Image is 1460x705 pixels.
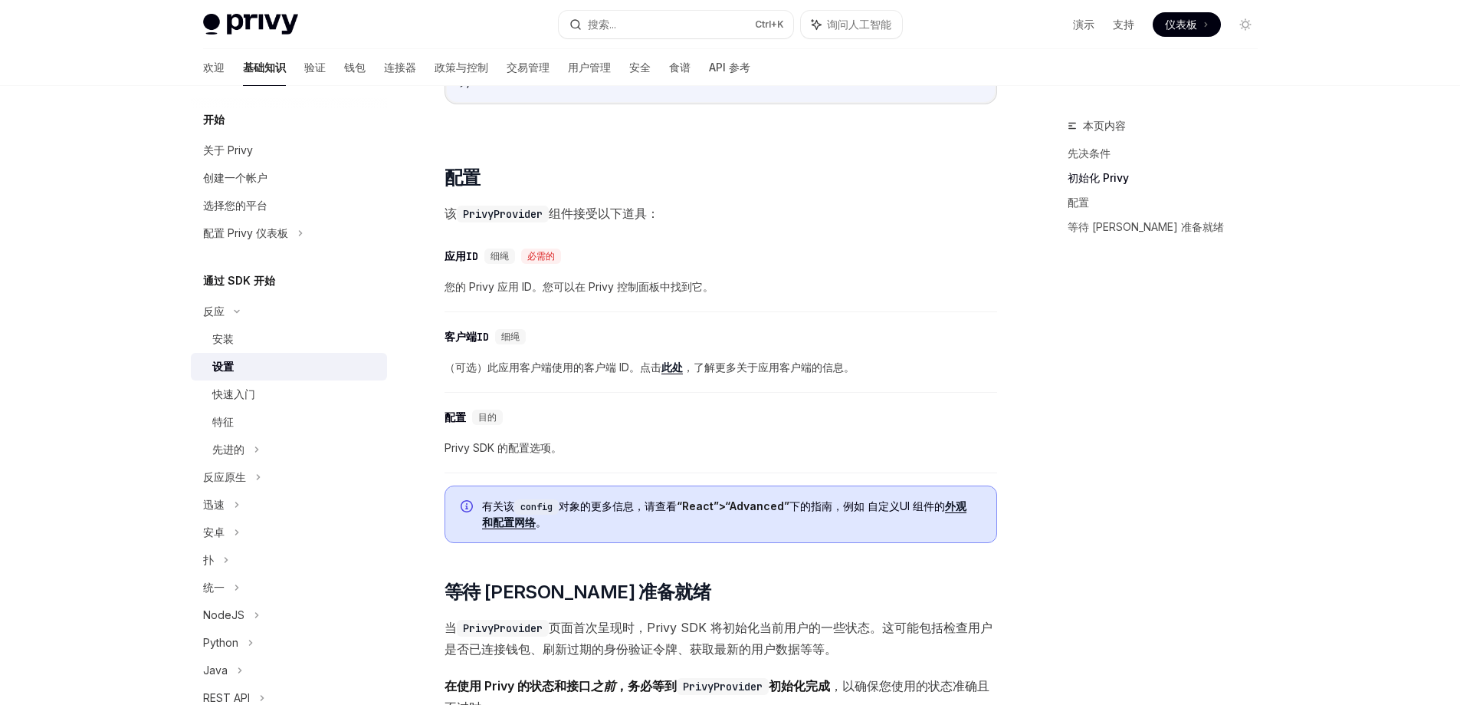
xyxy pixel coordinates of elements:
[493,516,536,529] a: 配置网络
[501,331,520,343] font: 细绳
[212,387,255,400] font: 快速入门
[457,620,549,637] code: PrivyProvider
[1113,17,1134,32] a: 支持
[384,61,416,74] font: 连接器
[203,691,250,704] font: REST API
[827,18,891,31] font: 询问人工智能
[203,226,288,239] font: 配置 Privy 仪表板
[203,525,225,539] font: 安卓
[445,361,661,374] font: （可选）此应用客户端使用的客户端 ID。点击
[1068,171,1129,184] font: 初始化 Privy
[1068,166,1270,190] a: 初始化 Privy
[514,499,559,515] code: config
[435,49,488,86] a: 政策与控制
[203,581,225,594] font: 统一
[203,305,225,318] font: 反应
[191,325,387,353] a: 安装
[191,192,387,219] a: 选择您的平台
[191,137,387,164] a: 关于 Privy
[445,249,478,263] font: 应用ID
[445,410,466,424] font: 配置
[588,18,616,31] font: 搜索...
[789,499,900,512] font: 下的指南，例如 自定义
[435,61,488,74] font: 政策与控制
[536,516,546,529] font: 。
[482,499,514,512] font: 有关该
[1165,18,1197,31] font: 仪表板
[1113,18,1134,31] font: 支持
[669,61,691,74] font: 食谱
[568,49,611,86] a: 用户管理
[191,353,387,381] a: 设置
[445,166,481,189] font: 配置
[1068,196,1089,209] font: 配置
[801,11,902,38] button: 询问人工智能
[445,581,710,603] font: 等待 [PERSON_NAME] 准备就绪
[203,49,225,86] a: 欢迎
[1068,141,1270,166] a: 先决条件
[243,49,286,86] a: 基础知识
[1068,190,1270,215] a: 配置
[677,678,769,695] code: PrivyProvider
[203,636,238,649] font: Python
[568,61,611,74] font: 用户管理
[615,678,677,693] font: ，务必等到
[457,206,549,222] code: PrivyProvider
[1153,12,1221,37] a: 仪表板
[900,499,945,512] font: UI 组件的
[212,332,234,345] font: 安装
[629,49,651,86] a: 安全
[243,61,286,74] font: 基础知识
[445,280,714,293] font: 您的 Privy 应用 ID。您可以在 Privy 控制面板中找到它。
[669,49,691,86] a: 食谱
[445,620,457,635] font: 当
[203,14,298,35] img: 灯光标志
[445,206,457,221] font: 该
[191,164,387,192] a: 创建一个帐户
[1083,119,1126,132] font: 本页内容
[1068,220,1224,233] font: 等待 [PERSON_NAME] 准备就绪
[591,678,615,693] font: 之前
[493,516,536,529] font: 配置网络
[769,678,830,693] font: 初始化完成
[304,49,326,86] a: 验证
[661,361,683,374] a: 此处
[212,360,234,373] font: 设置
[478,411,497,423] font: 目的
[203,199,267,212] font: 选择您的平台
[661,361,683,374] font: 此处
[445,330,489,344] font: 客户端ID
[677,499,789,512] font: “React”>“Advanced”
[709,49,750,86] a: API 参考
[1068,147,1111,160] font: 先决条件
[461,500,476,516] svg: 信息
[549,206,659,221] font: 组件接受以下道具：
[344,49,366,86] a: 钱包
[683,361,855,374] font: ，了解更多关于应用客户端的信息。
[482,499,966,529] font: 外观和
[445,678,591,693] font: 在使用 Privy 的状态和接口
[304,61,326,74] font: 验证
[507,49,550,86] a: 交易管理
[771,18,784,30] font: +K
[203,553,214,566] font: 扑
[629,61,651,74] font: 安全
[203,274,275,287] font: 通过 SDK 开始
[203,113,225,126] font: 开始
[445,441,562,454] font: Privy SDK 的配置选项。
[507,61,550,74] font: 交易管理
[203,664,228,677] font: Java
[344,61,366,74] font: 钱包
[709,61,750,74] font: API 参考
[203,470,246,483] font: 反应原生
[203,498,225,511] font: 迅速
[203,171,267,184] font: 创建一个帐户
[203,61,225,74] font: 欢迎
[482,499,966,529] a: 外观和
[212,443,244,456] font: 先进的
[445,620,992,657] font: 页面首次呈现时，Privy SDK 将初始化当前用户的一些状态。这可能包括检查用户是否已连接钱包、刷新过期的身份验证令牌、获取最新的用户数据等等。
[191,408,387,436] a: 特征
[1073,17,1094,32] a: 演示
[559,499,677,512] font: 对象的更多信息，请查看
[1068,215,1270,239] a: 等待 [PERSON_NAME] 准备就绪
